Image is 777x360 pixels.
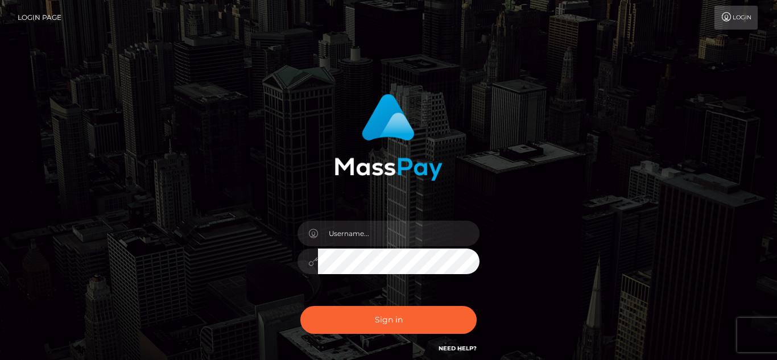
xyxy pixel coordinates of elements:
button: Sign in [300,306,477,334]
a: Need Help? [439,345,477,352]
img: MassPay Login [334,94,443,181]
a: Login [714,6,758,30]
a: Login Page [18,6,61,30]
input: Username... [318,221,480,246]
